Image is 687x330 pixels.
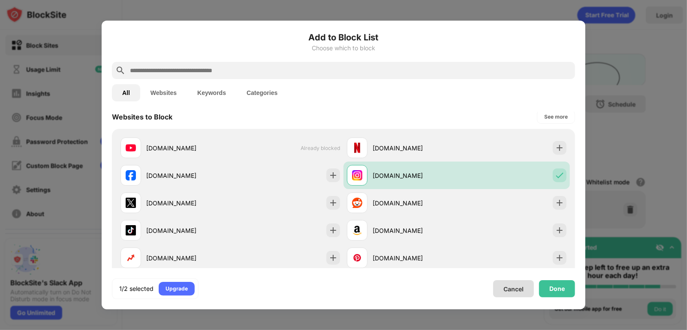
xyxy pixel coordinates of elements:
[549,285,565,292] div: Done
[146,226,230,235] div: [DOMAIN_NAME]
[146,144,230,153] div: [DOMAIN_NAME]
[373,254,457,263] div: [DOMAIN_NAME]
[126,253,136,263] img: favicons
[146,199,230,208] div: [DOMAIN_NAME]
[373,144,457,153] div: [DOMAIN_NAME]
[301,145,340,151] span: Already blocked
[146,254,230,263] div: [DOMAIN_NAME]
[187,84,236,101] button: Keywords
[352,198,362,208] img: favicons
[373,171,457,180] div: [DOMAIN_NAME]
[352,170,362,180] img: favicons
[126,225,136,235] img: favicons
[352,225,362,235] img: favicons
[112,84,140,101] button: All
[126,143,136,153] img: favicons
[115,65,126,76] img: search.svg
[119,284,154,293] div: 1/2 selected
[112,45,575,52] div: Choose which to block
[544,113,568,121] div: See more
[146,171,230,180] div: [DOMAIN_NAME]
[236,84,288,101] button: Categories
[352,143,362,153] img: favicons
[373,226,457,235] div: [DOMAIN_NAME]
[140,84,187,101] button: Websites
[352,253,362,263] img: favicons
[126,170,136,180] img: favicons
[503,285,524,293] div: Cancel
[126,198,136,208] img: favicons
[166,284,188,293] div: Upgrade
[373,199,457,208] div: [DOMAIN_NAME]
[112,113,172,121] div: Websites to Block
[112,31,575,44] h6: Add to Block List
